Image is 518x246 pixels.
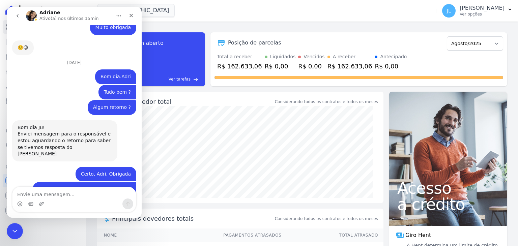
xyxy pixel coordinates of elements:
[275,216,378,222] span: Considerando todos os contratos e todos os meses
[83,13,129,28] div: Muito obrigada
[116,192,126,203] button: Enviar uma mensagem
[169,76,191,82] span: Ver tarefas
[447,8,451,13] span: JL
[333,53,356,60] div: A receber
[5,93,129,114] div: Juliany diz…
[397,180,499,196] span: Acesso
[11,124,105,150] div: Enviei mensagem para o responsável e estou aguardando o retorno para saber se tivemos resposta do...
[460,5,505,11] p: [PERSON_NAME]
[304,53,324,60] div: Vencidos
[5,54,129,63] div: [DATE]
[270,53,296,60] div: Liquidados
[10,194,16,200] button: Selecionador de Emoji
[5,34,27,49] div: ☺️😉
[3,35,83,49] a: Contratos
[5,63,129,78] div: Juliany diz…
[89,18,124,24] div: Muito obrigada
[327,62,372,71] div: R$ 162.633,06
[3,94,83,108] a: Minha Carteira
[265,62,296,71] div: R$ 0,00
[112,214,274,223] span: Principais devedores totais
[275,99,378,105] div: Considerando todos os contratos e todos os meses
[32,194,37,200] button: Upload do anexo
[3,80,83,93] a: Clientes
[5,13,129,34] div: Juliany diz…
[11,118,105,124] div: Bom dia Ju!
[5,114,111,155] div: Bom dia Ju!Enviei mensagem para o responsável e estou aguardando o retorno para saber se tivemos ...
[11,38,22,44] div: ☺️😉
[94,67,124,73] div: Bom dia.Adri
[97,82,124,89] div: Tudo bem ?
[3,124,83,137] a: Crédito
[228,39,281,47] div: Posição de parcelas
[3,20,83,34] a: Visão Geral
[5,160,129,176] div: Juliany diz…
[298,62,324,71] div: R$ 0,00
[138,76,198,82] a: Ver tarefas east
[380,53,407,60] div: Antecipado
[217,62,262,71] div: R$ 162.633,06
[69,160,129,175] div: Certo, Adri. Obrigada
[6,180,129,192] textarea: Envie uma mensagem...
[3,50,83,63] a: Parcelas
[7,7,142,218] iframe: Intercom live chat
[118,3,131,15] div: Fechar
[397,196,499,212] span: a crédito
[7,223,23,239] iframe: Intercom live chat
[5,78,129,94] div: Juliany diz…
[92,78,129,93] div: Tudo bem ?
[437,1,518,20] button: JL [PERSON_NAME] Ver opções
[3,139,83,152] a: Negativação
[3,65,83,78] a: Lotes
[3,109,83,123] a: Transferências
[460,11,505,17] p: Ver opções
[97,228,148,242] th: Nome
[282,228,383,242] th: Total Atrasado
[21,194,27,200] button: Selecionador de GIF
[5,175,129,195] div: Juliany diz…
[217,53,262,60] div: Total a receber
[5,34,129,54] div: Adriane diz…
[405,231,431,239] span: Giro Hent
[33,8,92,15] p: Ativo(a) nos últimos 15min
[31,179,124,186] div: A diretoria tá me cobrando um retorno.
[5,114,129,160] div: Adriane diz…
[3,174,83,187] a: Recebíveis
[106,3,118,16] button: Início
[86,97,124,104] div: Algum retorno ?
[88,63,129,78] div: Bom dia.Adri
[148,228,282,242] th: Pagamentos Atrasados
[3,189,83,202] a: Conta Hent
[5,163,81,171] div: Plataformas
[375,62,407,71] div: R$ 0,00
[26,175,129,190] div: A diretoria tá me cobrando um retorno.
[193,77,198,82] span: east
[112,97,274,106] div: Saldo devedor total
[97,4,175,17] button: [GEOGRAPHIC_DATA]
[74,164,124,171] div: Certo, Adri. Obrigada
[81,93,129,108] div: Algum retorno ?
